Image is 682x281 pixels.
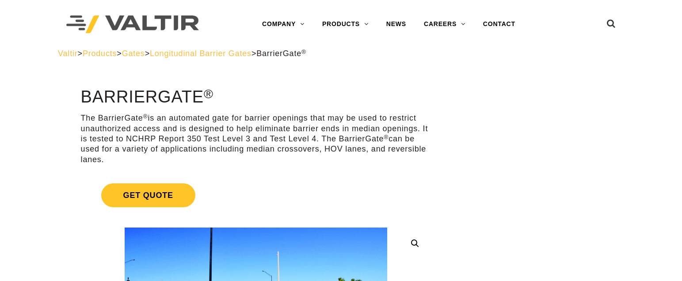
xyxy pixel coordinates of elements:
[313,15,377,33] a: PRODUCTS
[122,49,145,58] a: Gates
[415,15,474,33] a: CAREERS
[81,88,431,106] h1: BarrierGate
[253,15,313,33] a: COMPANY
[384,134,389,140] sup: ®
[101,183,195,207] span: Get Quote
[81,173,431,218] a: Get Quote
[143,113,148,120] sup: ®
[66,15,199,34] img: Valtir
[58,49,77,58] a: Valtir
[150,49,251,58] a: Longitudinal Barrier Gates
[204,87,213,101] sup: ®
[256,49,306,58] span: BarrierGate
[377,15,415,33] a: NEWS
[301,49,306,55] sup: ®
[81,113,431,165] p: The BarrierGate is an automated gate for barrier openings that may be used to restrict unauthoriz...
[83,49,117,58] a: Products
[474,15,524,33] a: CONTACT
[58,49,624,59] div: > > > >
